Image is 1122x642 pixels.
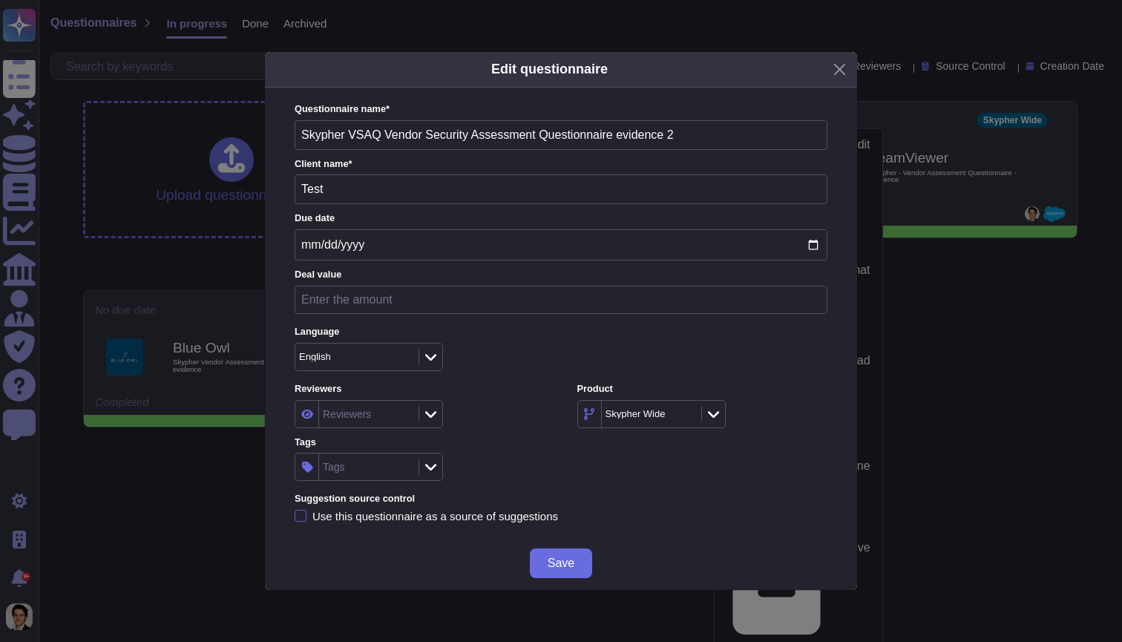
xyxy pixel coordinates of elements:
[530,548,592,578] button: Save
[299,352,331,361] div: English
[295,160,827,169] label: Client name
[295,438,545,448] label: Tags
[295,120,827,150] input: Enter questionnaire name
[295,494,827,504] label: Suggestion source control
[295,384,545,394] label: Reviewers
[295,105,827,114] label: Questionnaire name
[323,409,371,419] div: Reviewers
[548,557,574,569] span: Save
[828,58,851,81] button: Close
[295,327,827,337] label: Language
[606,409,666,419] div: Skypher Wide
[491,59,608,79] h5: Edit questionnaire
[295,286,827,314] input: Enter the amount
[577,384,827,394] label: Product
[295,214,827,223] label: Due date
[295,270,827,280] label: Deal value
[295,229,827,261] input: Due date
[295,174,827,204] input: Enter company name of the client
[323,462,345,472] div: Tags
[312,511,558,522] div: Use this questionnaire as a source of suggestions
